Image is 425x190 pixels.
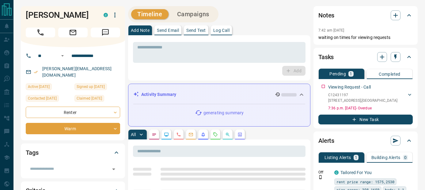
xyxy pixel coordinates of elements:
[350,72,352,76] p: 1
[131,132,136,137] p: All
[186,28,206,32] p: Send Text
[328,91,413,104] div: C12431197[STREET_ADDRESS],[GEOGRAPHIC_DATA]
[171,9,215,19] button: Campaigns
[133,89,305,100] div: Activity Summary
[213,132,218,137] svg: Requests
[157,28,179,32] p: Send Email
[336,179,394,185] span: rent price range: 1575,2530
[318,50,413,64] div: Tasks
[77,95,102,101] span: Claimed [DATE]
[328,92,397,98] p: C12431197
[328,84,371,90] p: Viewing Request - Call
[318,115,413,124] button: New Task
[26,148,38,158] h2: Tags
[58,28,88,37] span: Email
[34,70,38,74] svg: Email Verified
[26,83,71,92] div: Thu Oct 09 2025
[379,72,400,76] p: Completed
[26,95,71,104] div: Thu Oct 09 2025
[42,66,112,78] a: [PERSON_NAME][EMAIL_ADDRESS][DOMAIN_NAME]
[104,13,108,17] div: condos.ca
[318,34,413,41] p: waiting on times for viewing requests
[318,28,344,32] p: 7:42 am [DATE]
[334,170,339,175] div: condos.ca
[59,52,66,59] button: Open
[201,132,206,137] svg: Listing Alerts
[152,132,157,137] svg: Notes
[109,165,118,173] button: Open
[318,169,331,175] p: Off
[141,91,176,98] p: Activity Summary
[237,132,242,137] svg: Agent Actions
[176,132,181,137] svg: Calls
[318,8,413,23] div: Notes
[371,155,400,160] p: Building Alerts
[318,136,334,146] h2: Alerts
[318,52,334,62] h2: Tasks
[28,84,50,90] span: Active [DATE]
[318,10,334,20] h2: Notes
[26,145,120,160] div: Tags
[329,72,346,76] p: Pending
[26,10,94,20] h1: [PERSON_NAME]
[77,84,105,90] span: Signed up [DATE]
[328,98,397,103] p: [STREET_ADDRESS] , [GEOGRAPHIC_DATA]
[164,132,169,137] svg: Lead Browsing Activity
[188,132,193,137] svg: Emails
[328,105,413,111] p: 7:36 p.m. [DATE] - Overdue
[131,9,169,19] button: Timeline
[324,155,351,160] p: Listing Alerts
[203,110,244,116] p: generating summary
[225,132,230,137] svg: Opportunities
[355,155,357,160] p: 1
[28,95,57,101] span: Contacted [DATE]
[91,28,120,37] span: Message
[404,155,407,160] p: 0
[340,170,372,175] a: Tailored For You
[131,28,150,32] p: Add Note
[74,95,120,104] div: Mon Oct 06 2025
[26,107,120,118] div: Renter
[26,123,120,134] div: Warm
[318,175,323,179] svg: Push Notification Only
[318,133,413,148] div: Alerts
[74,83,120,92] div: Sun Jan 07 2024
[213,28,230,32] p: Log Call
[26,28,55,37] span: Call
